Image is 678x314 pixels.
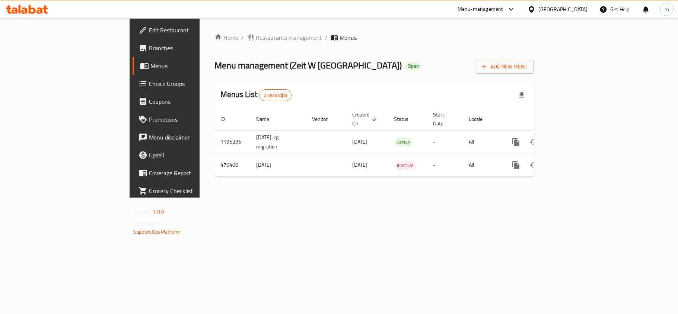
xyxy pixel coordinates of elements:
[482,62,528,71] span: Add New Menu
[525,133,543,151] button: Change Status
[250,154,306,176] td: [DATE]
[214,57,402,74] span: Menu management ( Zeit W [GEOGRAPHIC_DATA] )
[394,138,413,147] span: Active
[214,33,534,42] nav: breadcrumb
[149,26,237,35] span: Edit Restaurant
[501,108,585,131] th: Actions
[394,115,418,124] span: Status
[133,220,168,229] span: Get support on:
[150,61,237,70] span: Menus
[133,146,243,164] a: Upsell
[133,75,243,93] a: Choice Groups
[149,79,237,88] span: Choice Groups
[133,164,243,182] a: Coverage Report
[250,130,306,154] td: [DATE]-cg migration
[259,89,292,101] div: Total records count
[427,154,463,176] td: -
[256,33,322,42] span: Restaurants management
[133,227,181,237] a: Support.OpsPlatform
[133,128,243,146] a: Menu disclaimer
[325,33,328,42] li: /
[153,207,164,217] span: 1.0.0
[352,160,367,170] span: [DATE]
[405,62,422,71] div: Open
[469,115,492,124] span: Locale
[405,63,422,69] span: Open
[149,169,237,177] span: Coverage Report
[149,97,237,106] span: Coupons
[149,44,237,52] span: Branches
[133,57,243,75] a: Menus
[312,115,337,124] span: Vendor
[665,5,669,13] span: m
[133,182,243,200] a: Grocery Checklist
[133,110,243,128] a: Promotions
[149,151,237,160] span: Upsell
[433,110,454,128] span: Start Date
[458,5,503,14] div: Menu-management
[256,115,279,124] span: Name
[340,33,357,42] span: Menus
[220,89,292,101] h2: Menus List
[352,110,379,128] span: Created On
[149,133,237,142] span: Menu disclaimer
[247,33,322,42] a: Restaurants management
[220,115,235,124] span: ID
[507,133,525,151] button: more
[133,207,152,217] span: Version:
[513,86,531,104] div: Export file
[463,130,501,154] td: All
[525,156,543,174] button: Change Status
[427,130,463,154] td: -
[538,5,588,13] div: [GEOGRAPHIC_DATA]
[149,115,237,124] span: Promotions
[352,137,367,147] span: [DATE]
[133,93,243,110] a: Coupons
[507,156,525,174] button: more
[133,39,243,57] a: Branches
[476,60,534,74] button: Add New Menu
[463,154,501,176] td: All
[149,186,237,195] span: Grocery Checklist
[394,161,416,170] span: Inactive
[214,108,585,177] table: enhanced table
[133,21,243,39] a: Edit Restaurant
[260,92,291,99] span: 2 record(s)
